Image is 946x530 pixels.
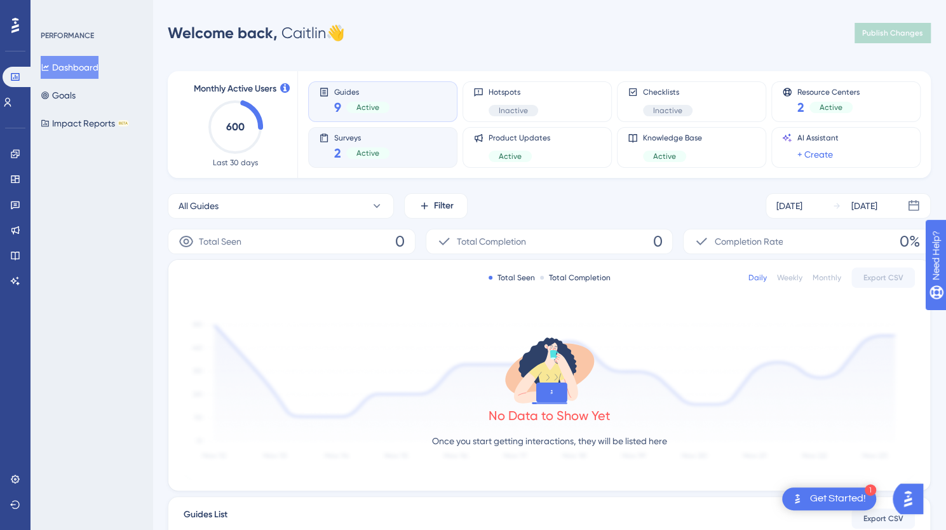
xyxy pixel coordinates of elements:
[865,484,876,496] div: 1
[499,105,528,116] span: Inactive
[432,433,667,449] p: Once you start getting interactions, they will be listed here
[404,193,468,219] button: Filter
[797,133,839,143] span: AI Assistant
[489,407,611,425] div: No Data to Show Yet
[184,507,227,530] span: Guides List
[41,31,94,41] div: PERFORMANCE
[489,87,538,97] span: Hotspots
[790,491,805,506] img: launcher-image-alternative-text
[395,231,405,252] span: 0
[334,144,341,162] span: 2
[851,198,877,214] div: [DATE]
[810,492,866,506] div: Get Started!
[434,198,454,214] span: Filter
[334,133,389,142] span: Surveys
[777,273,802,283] div: Weekly
[820,102,842,112] span: Active
[851,268,915,288] button: Export CSV
[863,513,903,524] span: Export CSV
[489,133,550,143] span: Product Updates
[797,99,804,116] span: 2
[168,23,345,43] div: Caitlin 👋
[797,147,833,162] a: + Create
[334,87,389,96] span: Guides
[41,84,76,107] button: Goals
[457,234,526,249] span: Total Completion
[194,81,276,97] span: Monthly Active Users
[862,28,923,38] span: Publish Changes
[855,23,931,43] button: Publish Changes
[813,273,841,283] div: Monthly
[851,508,915,529] button: Export CSV
[499,151,522,161] span: Active
[199,234,241,249] span: Total Seen
[643,87,693,97] span: Checklists
[776,198,802,214] div: [DATE]
[797,87,860,96] span: Resource Centers
[653,105,682,116] span: Inactive
[893,480,931,518] iframe: UserGuiding AI Assistant Launcher
[118,120,129,126] div: BETA
[643,133,702,143] span: Knowledge Base
[714,234,783,249] span: Completion Rate
[653,151,676,161] span: Active
[41,56,98,79] button: Dashboard
[489,273,535,283] div: Total Seen
[30,3,79,18] span: Need Help?
[226,121,245,133] text: 600
[179,198,219,214] span: All Guides
[356,148,379,158] span: Active
[652,231,662,252] span: 0
[168,193,394,219] button: All Guides
[356,102,379,112] span: Active
[41,112,129,135] button: Impact ReportsBETA
[540,273,611,283] div: Total Completion
[748,273,767,283] div: Daily
[900,231,920,252] span: 0%
[213,158,258,168] span: Last 30 days
[863,273,903,283] span: Export CSV
[168,24,278,42] span: Welcome back,
[782,487,876,510] div: Open Get Started! checklist, remaining modules: 1
[334,99,341,116] span: 9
